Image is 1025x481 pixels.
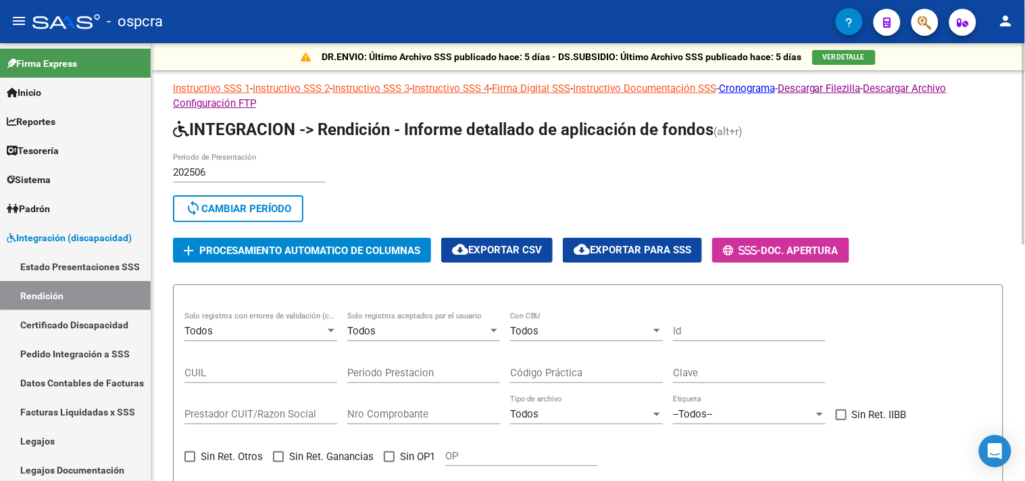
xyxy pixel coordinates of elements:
span: Todos [184,325,213,337]
span: Sin Ret. Ganancias [289,449,374,465]
a: Cronograma [719,82,775,95]
mat-icon: add [180,243,197,259]
a: Instructivo SSS 1 [173,82,250,95]
span: Sin OP1 [400,449,435,465]
span: INTEGRACION -> Rendición - Informe detallado de aplicación de fondos [173,120,714,139]
span: VER DETALLE [823,53,865,61]
button: Procesamiento automatico de columnas [173,238,431,263]
span: Sin Ret. Otros [201,449,263,465]
span: Sin Ret. IIBB [852,407,907,423]
span: Exportar para SSS [574,244,691,256]
a: Instructivo SSS 3 [332,82,409,95]
span: Tesorería [7,143,59,158]
mat-icon: cloud_download [452,241,468,257]
a: Instructivo Documentación SSS [573,82,716,95]
p: - - - - - - - - [173,81,1003,111]
span: Inicio [7,85,41,100]
span: - ospcra [107,7,163,36]
span: Padrón [7,201,50,216]
mat-icon: cloud_download [574,241,590,257]
button: Exportar para SSS [563,238,702,263]
div: Open Intercom Messenger [979,435,1011,467]
span: --Todos-- [673,408,712,420]
span: Firma Express [7,56,77,71]
span: Todos [510,408,539,420]
span: Todos [510,325,539,337]
a: Firma Digital SSS [492,82,570,95]
span: Todos [347,325,376,337]
span: Procesamiento automatico de columnas [199,245,420,257]
mat-icon: person [998,13,1014,29]
button: Exportar CSV [441,238,553,263]
span: Doc. Apertura [761,245,839,257]
span: Exportar CSV [452,244,542,256]
mat-icon: sync [185,200,201,216]
button: VER DETALLE [812,50,876,65]
a: Instructivo SSS 4 [412,82,489,95]
span: Cambiar Período [185,203,291,215]
p: DR.ENVIO: Último Archivo SSS publicado hace: 5 días - DS.SUBSIDIO: Último Archivo SSS publicado h... [322,49,801,64]
span: Reportes [7,114,55,129]
button: -Doc. Apertura [712,238,849,263]
a: Descargar Filezilla [778,82,861,95]
span: Sistema [7,172,51,187]
mat-icon: menu [11,13,27,29]
span: - [723,245,761,257]
button: Cambiar Período [173,195,303,222]
span: Integración (discapacidad) [7,230,132,245]
a: Instructivo SSS 2 [253,82,330,95]
span: (alt+r) [714,125,743,138]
